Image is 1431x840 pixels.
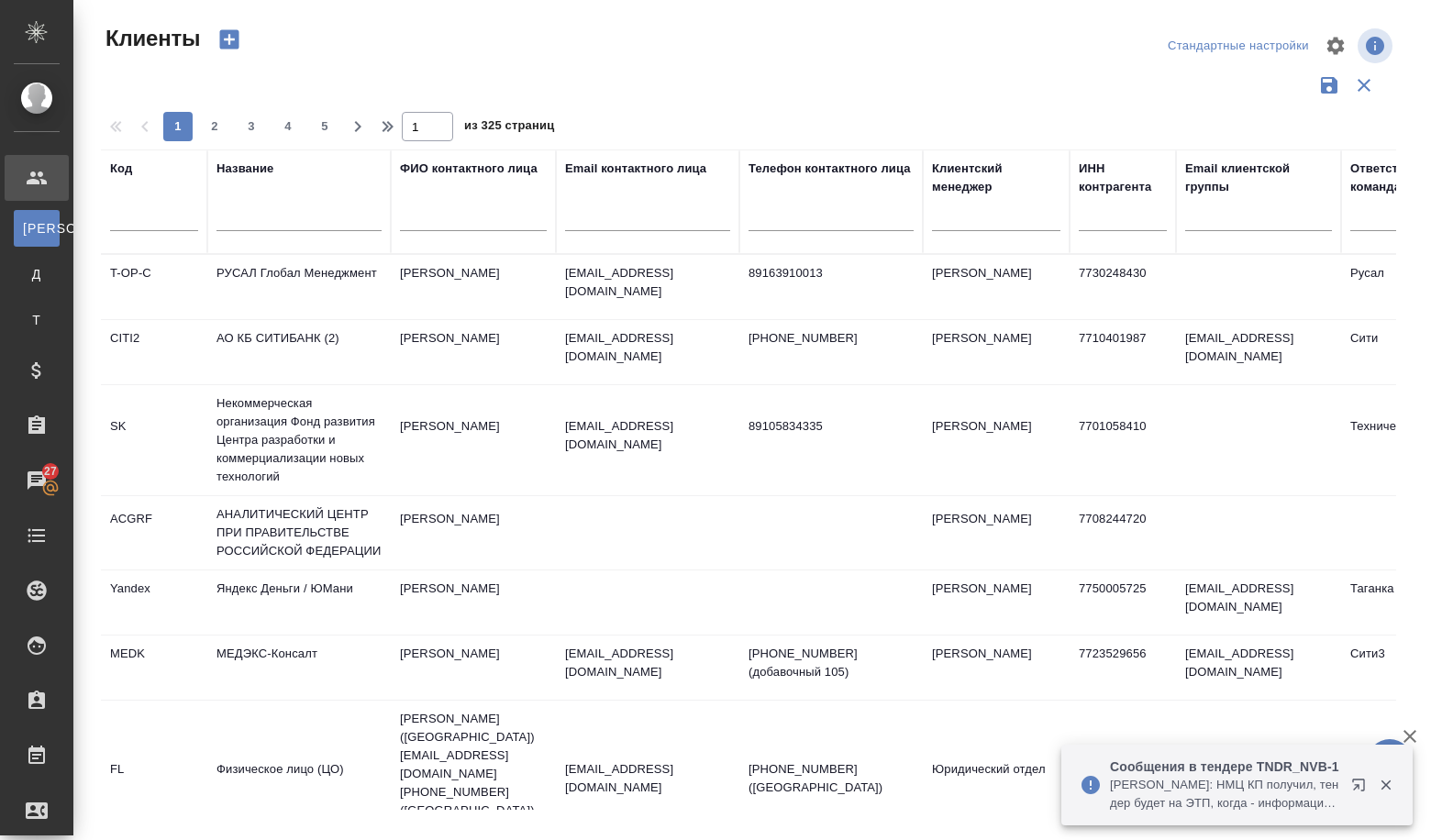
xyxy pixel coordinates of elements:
p: [EMAIL_ADDRESS][DOMAIN_NAME] [565,329,730,366]
div: Название [216,160,273,178]
td: АНАЛИТИЧЕСКИЙ ЦЕНТР ПРИ ПРАВИТЕЛЬСТВЕ РОССИЙСКОЙ ФЕДЕРАЦИИ [207,496,391,569]
td: FL [101,751,207,815]
button: 5 [310,112,339,141]
button: Сбросить фильтры [1347,68,1381,103]
p: [PHONE_NUMBER] (добавочный 105) [749,645,914,681]
a: [PERSON_NAME] [14,210,60,247]
td: 7708244720 [1070,501,1176,565]
td: [PERSON_NAME] [923,320,1070,384]
p: [EMAIL_ADDRESS][DOMAIN_NAME] [565,417,730,454]
td: [PERSON_NAME] [923,570,1070,635]
td: 7730248430 [1070,255,1176,319]
td: [PERSON_NAME] [923,255,1070,319]
td: Физическое лицо (ЦО) [207,751,391,815]
span: Клиенты [101,24,200,53]
p: [EMAIL_ADDRESS][DOMAIN_NAME] [565,760,730,797]
td: Юридический отдел [923,751,1070,815]
span: из 325 страниц [464,115,554,141]
span: 2 [200,117,229,136]
span: [PERSON_NAME] [23,219,50,238]
p: Сообщения в тендере TNDR_NVB-1 [1110,757,1339,776]
td: MEDK [101,636,207,700]
td: [EMAIL_ADDRESS][DOMAIN_NAME] [1176,320,1341,384]
td: [PERSON_NAME] [391,501,556,565]
td: [PERSON_NAME] [923,636,1070,700]
button: Сохранить фильтры [1312,68,1347,103]
button: Открыть в новой вкладке [1340,767,1384,811]
span: Д [23,265,50,283]
a: Т [14,302,60,338]
td: Некоммерческая организация Фонд развития Центра разработки и коммерциализации новых технологий [207,385,391,495]
span: Настроить таблицу [1314,24,1358,68]
div: Код [110,160,132,178]
p: [PHONE_NUMBER] [749,329,914,348]
td: РУСАЛ Глобал Менеджмент [207,255,391,319]
p: [PERSON_NAME]: НМЦ КП получил, тендер будет на ЭТП, когда - информации нет [1110,776,1339,812]
a: 27 [5,458,69,503]
td: CITI2 [101,320,207,384]
td: [PERSON_NAME] [391,255,556,319]
td: SK [101,408,207,472]
td: [PERSON_NAME] [391,636,556,700]
button: 🙏 [1367,739,1413,785]
p: [EMAIL_ADDRESS][DOMAIN_NAME] [565,264,730,301]
td: Яндекс Деньги / ЮМани [207,570,391,635]
p: 89163910013 [749,264,914,282]
td: 7701058410 [1070,408,1176,472]
td: [EMAIL_ADDRESS][DOMAIN_NAME] [1176,636,1341,700]
span: Посмотреть информацию [1358,28,1396,63]
td: Yandex [101,570,207,635]
td: [PERSON_NAME] [391,408,556,472]
div: split button [1163,32,1314,61]
span: 3 [237,117,266,136]
td: [PERSON_NAME] [391,320,556,384]
button: Закрыть [1367,777,1404,793]
td: МЕДЭКС-Консалт [207,636,391,700]
button: 4 [273,112,303,141]
td: 7723529656 [1070,636,1176,700]
span: 27 [33,462,68,481]
td: [PERSON_NAME] [391,570,556,635]
td: [PERSON_NAME] [923,501,1070,565]
td: ACGRF [101,501,207,565]
a: Д [14,256,60,293]
td: T-OP-C [101,255,207,319]
p: [PHONE_NUMBER] ([GEOGRAPHIC_DATA]) [749,760,914,797]
div: Email клиентской группы [1185,160,1332,196]
td: 7750005725 [1070,570,1176,635]
div: Телефон контактного лица [749,160,911,178]
button: Создать [207,24,251,55]
td: АО КБ СИТИБАНК (2) [207,320,391,384]
div: Клиентский менеджер [932,160,1060,196]
div: Email контактного лица [565,160,706,178]
td: [EMAIL_ADDRESS][DOMAIN_NAME] [1176,570,1341,635]
button: 3 [237,112,266,141]
button: 2 [200,112,229,141]
span: 4 [273,117,303,136]
span: Т [23,311,50,329]
p: [EMAIL_ADDRESS][DOMAIN_NAME] [565,645,730,681]
td: 7710401987 [1070,320,1176,384]
td: [PERSON_NAME] [923,408,1070,472]
span: 5 [310,117,339,136]
div: ИНН контрагента [1079,160,1167,196]
div: ФИО контактного лица [400,160,538,178]
p: 89105834335 [749,417,914,436]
